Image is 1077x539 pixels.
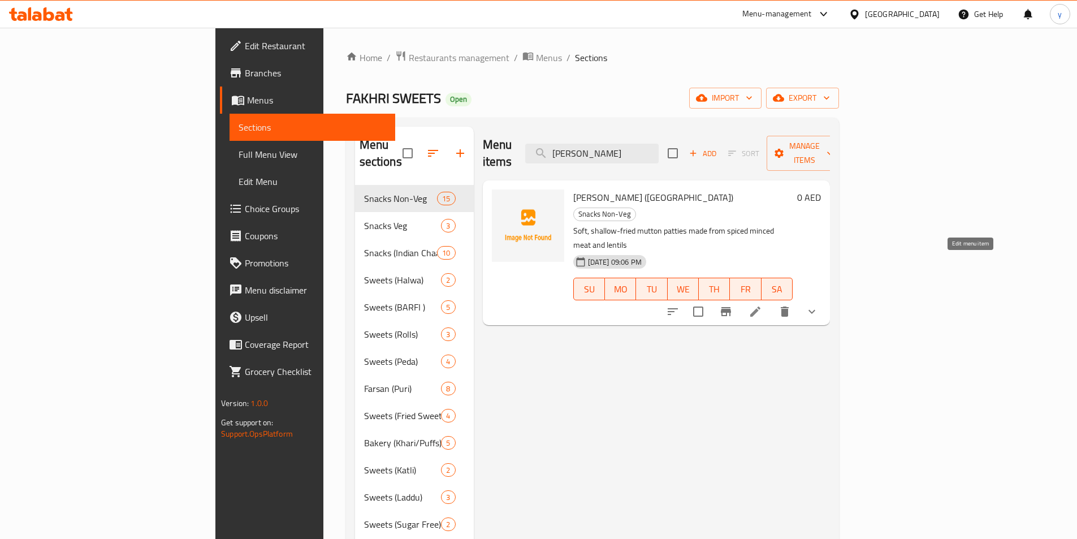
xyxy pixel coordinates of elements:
[734,281,756,297] span: FR
[364,463,442,477] div: Sweets (Katli)
[798,298,825,325] button: show more
[419,140,447,167] span: Sort sections
[247,93,386,107] span: Menus
[245,66,386,80] span: Branches
[245,365,386,378] span: Grocery Checklist
[771,298,798,325] button: delete
[364,246,438,260] div: Snacks (Indian Chaat Corner)
[364,409,442,422] div: Sweets (Fried Sweets)
[442,275,455,286] span: 2
[245,256,386,270] span: Promotions
[364,355,442,368] span: Sweets (Peda)
[766,281,788,297] span: SA
[221,396,249,411] span: Version:
[575,51,607,64] span: Sections
[442,302,455,313] span: 5
[578,281,600,297] span: SU
[442,465,455,476] span: 2
[437,192,455,205] div: items
[364,300,442,314] span: Sweets (BARFI )
[442,519,455,530] span: 2
[445,94,472,104] span: Open
[245,229,386,243] span: Coupons
[699,278,730,300] button: TH
[355,429,474,456] div: Bakery (Khari/Puffs)5
[698,91,752,105] span: import
[636,278,667,300] button: TU
[355,484,474,511] div: Sweets (Laddu)3
[721,145,767,162] span: Select section first
[355,266,474,294] div: Sweets (Halwa)2
[441,436,455,450] div: items
[762,278,793,300] button: SA
[742,7,812,21] div: Menu-management
[364,219,442,232] span: Snacks Veg
[661,141,685,165] span: Select section
[355,511,474,538] div: Sweets (Sugar Free)2
[685,145,721,162] button: Add
[442,329,455,340] span: 3
[641,281,663,297] span: TU
[583,257,646,268] span: [DATE] 09:06 PM
[364,490,442,504] span: Sweets (Laddu)
[364,436,442,450] div: Bakery (Khari/Puffs)
[230,168,395,195] a: Edit Menu
[441,490,455,504] div: items
[364,273,442,287] span: Sweets (Halwa)
[364,382,442,395] span: Farsan (Puri)
[442,356,455,367] span: 4
[712,298,739,325] button: Branch-specific-item
[441,219,455,232] div: items
[355,348,474,375] div: Sweets (Peda)4
[220,59,395,87] a: Branches
[239,175,386,188] span: Edit Menu
[221,415,273,430] span: Get support on:
[687,147,718,160] span: Add
[437,246,455,260] div: items
[220,222,395,249] a: Coupons
[525,144,659,163] input: search
[245,202,386,215] span: Choice Groups
[522,50,562,65] a: Menus
[441,463,455,477] div: items
[441,409,455,422] div: items
[355,239,474,266] div: Snacks (Indian Chaat Corner)10
[573,189,733,206] span: [PERSON_NAME] ([GEOGRAPHIC_DATA])
[346,50,839,65] nav: breadcrumb
[442,438,455,449] span: 5
[672,281,694,297] span: WE
[221,426,293,441] a: Support.OpsPlatform
[573,278,605,300] button: SU
[355,212,474,239] div: Snacks Veg3
[573,208,636,221] div: Snacks Non-Veg
[364,192,438,205] span: Snacks Non-Veg
[346,85,441,111] span: FAKHRI SWEETS
[220,331,395,358] a: Coverage Report
[441,327,455,341] div: items
[355,321,474,348] div: Sweets (Rolls)3
[395,50,509,65] a: Restaurants management
[364,327,442,341] span: Sweets (Rolls)
[220,358,395,385] a: Grocery Checklist
[355,456,474,484] div: Sweets (Katli)2
[250,396,268,411] span: 1.0.0
[865,8,940,20] div: [GEOGRAPHIC_DATA]
[483,136,512,170] h2: Menu items
[442,411,455,421] span: 4
[355,185,474,212] div: Snacks Non-Veg15
[730,278,761,300] button: FR
[605,278,636,300] button: MO
[442,383,455,394] span: 8
[441,300,455,314] div: items
[355,402,474,429] div: Sweets (Fried Sweets)4
[574,208,635,221] span: Snacks Non-Veg
[220,304,395,331] a: Upsell
[609,281,632,297] span: MO
[396,141,419,165] span: Select all sections
[438,193,455,204] span: 15
[766,88,839,109] button: export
